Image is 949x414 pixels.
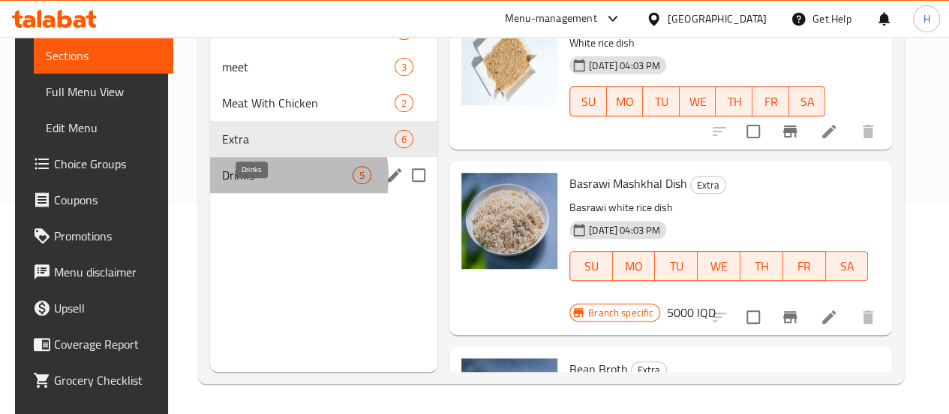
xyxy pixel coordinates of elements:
span: 3 [395,60,413,74]
span: Edit Menu [46,119,161,137]
button: Branch-specific-item [772,113,808,150]
button: WE [680,86,716,116]
div: items [395,94,413,112]
a: Menu disclaimer [21,254,173,290]
span: 6 [395,132,413,147]
span: Sections [46,47,161,65]
nav: Menu sections [210,7,437,199]
a: Choice Groups [21,146,173,182]
span: TH [746,255,777,277]
span: TU [661,255,692,277]
span: MO [613,91,638,113]
span: Choice Groups [54,155,161,173]
span: meet [222,58,395,76]
span: Drinks [222,166,353,184]
a: Promotions [21,218,173,254]
span: Grocery Checklist [54,371,161,389]
button: delete [850,113,886,150]
span: WE [686,91,710,113]
a: Coverage Report [21,326,173,362]
span: SA [832,255,863,277]
span: Upsell [54,299,161,317]
button: FR [752,86,789,116]
div: items [353,166,371,184]
span: Promotions [54,227,161,245]
a: Grocery Checklist [21,362,173,398]
p: Basrawi white rice dish [569,198,868,217]
span: MO [619,255,650,277]
span: Bean Broth [569,358,628,380]
span: Extra [691,177,725,194]
button: SU [569,86,607,116]
a: Edit Menu [34,110,173,146]
a: Coupons [21,182,173,218]
a: Edit menu item [820,122,838,141]
span: SU [576,91,601,113]
div: items [395,58,413,76]
h6: 5000 IQD [666,302,715,323]
span: Select to update [737,301,769,333]
span: WE [704,255,734,277]
div: Extra [631,361,667,379]
span: 2 [395,96,413,110]
button: TH [740,251,783,281]
span: Full Menu View [46,83,161,101]
span: Branch specific [582,306,659,320]
button: Branch-specific-item [772,299,808,335]
div: meet3 [210,49,437,85]
span: H [923,11,929,27]
button: delete [850,299,886,335]
span: TU [649,91,674,113]
button: WE [698,251,740,281]
div: Extra6 [210,121,437,157]
span: [DATE] 04:03 PM [583,223,666,237]
div: Drinks5edit [210,157,437,193]
img: Extra Rice Dish [461,9,557,105]
span: [DATE] 04:03 PM [583,59,666,73]
a: Upsell [21,290,173,326]
div: Meat With Chicken2 [210,85,437,121]
span: Extra [222,130,395,148]
span: SA [795,91,820,113]
button: FR [783,251,826,281]
span: FR [789,255,820,277]
div: Extra [690,176,726,194]
span: Meat With Chicken [222,94,395,112]
span: TH [722,91,746,113]
span: Coupons [54,191,161,209]
button: SA [789,86,826,116]
button: TU [643,86,680,116]
span: Select to update [737,116,769,147]
button: MO [607,86,644,116]
span: FR [758,91,783,113]
a: Edit menu item [820,308,838,326]
img: Basrawi Mashkhal Dish [461,173,557,269]
span: Menu disclaimer [54,263,161,281]
a: Full Menu View [34,74,173,110]
span: Coverage Report [54,335,161,353]
div: Menu-management [505,10,597,28]
button: TH [716,86,752,116]
button: TU [655,251,698,281]
span: Basrawi Mashkhal Dish [569,172,687,195]
button: MO [613,251,656,281]
span: SU [576,255,607,277]
span: Extra [632,361,666,379]
div: [GEOGRAPHIC_DATA] [668,11,767,27]
button: SA [826,251,869,281]
button: SU [569,251,613,281]
p: White rice dish [569,34,825,53]
span: 5 [353,168,371,183]
button: edit [383,164,406,186]
a: Sections [34,38,173,74]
